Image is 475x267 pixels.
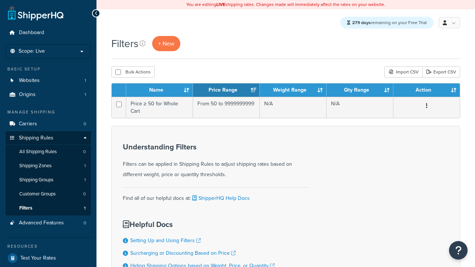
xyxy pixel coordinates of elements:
span: 0 [83,149,86,155]
li: Shipping Rules [6,131,91,216]
h3: Understanding Filters [123,143,308,151]
div: Filters can be applied in Shipping Rules to adjust shipping rates based on different weight, pric... [123,143,308,180]
div: Import CSV [384,66,422,78]
td: Price ≥ 50 for Whole Cart [126,97,193,118]
span: Scope: Live [19,48,45,55]
td: N/A [260,97,327,118]
span: 0 [83,191,86,197]
a: Shipping Rules [6,131,91,145]
th: Weight Range: activate to sort column ascending [260,83,327,97]
th: Qty Range: activate to sort column ascending [327,83,393,97]
li: Filters [6,201,91,215]
a: Filters 1 [6,201,91,215]
li: Websites [6,74,91,88]
span: 1 [85,92,86,98]
a: Setting Up and Using Filters [130,237,201,244]
span: 0 [83,220,86,226]
div: Manage Shipping [6,109,91,115]
span: 1 [84,205,86,211]
a: Websites 1 [6,74,91,88]
a: ShipperHQ Help Docs [191,194,250,202]
td: N/A [327,97,393,118]
li: Customer Groups [6,187,91,201]
span: 0 [83,121,86,127]
span: Shipping Rules [19,135,53,141]
a: Advanced Features 0 [6,216,91,230]
a: All Shipping Rules 0 [6,145,91,159]
span: + New [158,39,174,48]
h1: Filters [111,36,138,51]
a: + New [152,36,180,51]
a: Carriers 0 [6,117,91,131]
button: Bulk Actions [111,66,155,78]
div: remaining on your Free Trial [340,17,433,29]
span: Advanced Features [19,220,64,226]
strong: 279 days [352,19,371,26]
div: Resources [6,243,91,250]
li: All Shipping Rules [6,145,91,159]
a: ShipperHQ Home [8,6,63,20]
li: Shipping Groups [6,173,91,187]
span: All Shipping Rules [19,149,57,155]
b: LIVE [216,1,225,8]
span: Shipping Zones [19,163,52,169]
div: Find all of our helpful docs at: [123,187,308,204]
span: 1 [84,163,86,169]
span: 1 [85,78,86,84]
span: Dashboard [19,30,44,36]
span: Origins [19,92,36,98]
li: Advanced Features [6,216,91,230]
a: Customer Groups 0 [6,187,91,201]
a: Shipping Groups 1 [6,173,91,187]
th: Name: activate to sort column ascending [126,83,193,97]
span: Shipping Groups [19,177,53,183]
li: Origins [6,88,91,102]
a: Origins 1 [6,88,91,102]
a: Surcharging or Discounting Based on Price [130,249,236,257]
a: Dashboard [6,26,91,40]
div: Basic Setup [6,66,91,72]
td: From 50 to 9999999999 [193,97,260,118]
span: Carriers [19,121,37,127]
button: Open Resource Center [449,241,468,260]
a: Export CSV [422,66,460,78]
span: Filters [19,205,32,211]
span: 1 [84,177,86,183]
a: Shipping Zones 1 [6,159,91,173]
li: Shipping Zones [6,159,91,173]
h3: Helpful Docs [123,220,275,228]
span: Test Your Rates [20,255,56,261]
th: Action: activate to sort column ascending [393,83,460,97]
span: Customer Groups [19,191,56,197]
li: Carriers [6,117,91,131]
th: Price Range: activate to sort column ascending [193,83,260,97]
a: Test Your Rates [6,251,91,265]
span: Websites [19,78,40,84]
